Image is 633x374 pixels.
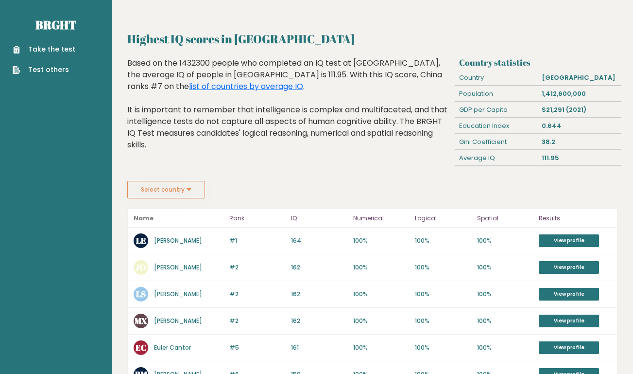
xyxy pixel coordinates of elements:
[136,235,146,246] text: LE
[477,236,533,245] p: 100%
[135,315,148,326] text: MX
[415,263,471,272] p: 100%
[477,213,533,224] p: Spatial
[154,236,202,245] a: [PERSON_NAME]
[539,315,599,327] a: View profile
[538,70,621,86] div: [GEOGRAPHIC_DATA]
[353,263,409,272] p: 100%
[538,118,621,134] div: 0.644
[291,317,347,325] p: 162
[353,236,409,245] p: 100%
[154,263,202,271] a: [PERSON_NAME]
[229,236,285,245] p: #1
[477,343,533,352] p: 100%
[415,317,471,325] p: 100%
[477,317,533,325] p: 100%
[415,236,471,245] p: 100%
[539,341,599,354] a: View profile
[127,57,452,165] div: Based on the 1432300 people who completed an IQ test at [GEOGRAPHIC_DATA], the average IQ of peop...
[229,213,285,224] p: Rank
[455,118,538,134] div: Education Index
[539,261,599,274] a: View profile
[538,86,621,102] div: 1,412,600,000
[136,342,147,353] text: EC
[459,57,617,68] h3: Country statistics
[291,290,347,299] p: 162
[13,44,75,54] a: Take the test
[291,263,347,272] p: 162
[229,290,285,299] p: #2
[539,234,599,247] a: View profile
[136,288,146,300] text: LS
[291,213,347,224] p: IQ
[229,317,285,325] p: #2
[291,343,347,352] p: 161
[353,213,409,224] p: Numerical
[154,290,202,298] a: [PERSON_NAME]
[353,343,409,352] p: 100%
[538,134,621,150] div: 38.2
[538,102,621,118] div: $21,291 (2021)
[477,290,533,299] p: 100%
[539,213,611,224] p: Results
[455,70,538,86] div: Country
[455,102,538,118] div: GDP per Capita
[477,263,533,272] p: 100%
[291,236,347,245] p: 164
[189,81,303,92] a: list of countries by average IQ
[415,213,471,224] p: Logical
[455,86,538,102] div: Population
[353,317,409,325] p: 100%
[353,290,409,299] p: 100%
[415,290,471,299] p: 100%
[136,262,146,273] text: JD
[455,150,538,166] div: Average IQ
[127,30,617,48] h2: Highest IQ scores in [GEOGRAPHIC_DATA]
[13,65,75,75] a: Test others
[154,343,191,352] a: Euler Cantor
[35,17,76,33] a: Brght
[127,181,205,198] button: Select country
[539,288,599,301] a: View profile
[455,134,538,150] div: Gini Coefficient
[134,214,154,222] b: Name
[229,263,285,272] p: #2
[154,317,202,325] a: [PERSON_NAME]
[538,150,621,166] div: 111.95
[229,343,285,352] p: #5
[415,343,471,352] p: 100%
